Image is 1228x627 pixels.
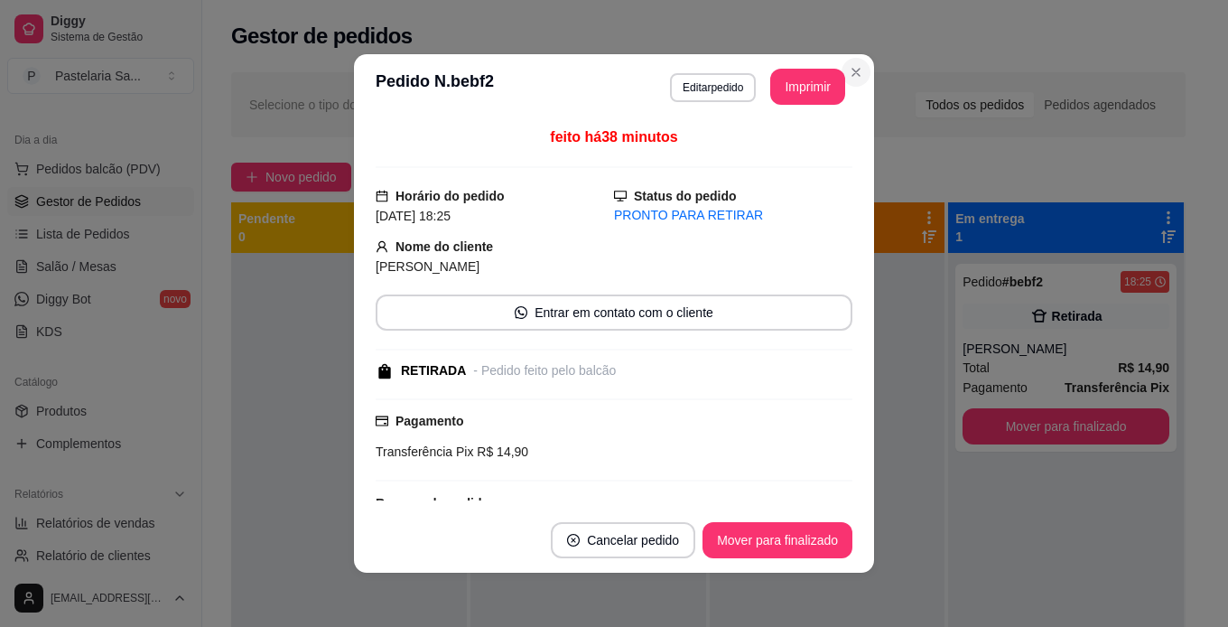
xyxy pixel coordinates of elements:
[473,445,528,459] span: R$ 14,90
[842,58,870,87] button: Close
[395,239,493,254] strong: Nome do cliente
[770,69,845,105] button: Imprimir
[376,240,388,253] span: user
[376,190,388,202] span: calendar
[702,522,852,558] button: Mover para finalizado
[401,361,466,380] div: RETIRADA
[376,295,852,331] button: whats-appEntrar em contato com o cliente
[515,306,527,319] span: whats-app
[473,361,616,380] div: - Pedido feito pelo balcão
[550,129,677,145] span: feito há 38 minutos
[614,206,852,225] div: PRONTO PARA RETIRAR
[376,259,479,274] span: [PERSON_NAME]
[376,445,473,459] span: Transferência Pix
[395,414,463,428] strong: Pagamento
[376,415,388,427] span: credit-card
[376,496,489,510] strong: Resumo do pedido
[376,209,451,223] span: [DATE] 18:25
[614,190,627,202] span: desktop
[376,69,494,105] h3: Pedido N. bebf2
[670,73,756,102] button: Editarpedido
[395,189,505,203] strong: Horário do pedido
[634,189,737,203] strong: Status do pedido
[551,522,695,558] button: close-circleCancelar pedido
[567,534,580,547] span: close-circle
